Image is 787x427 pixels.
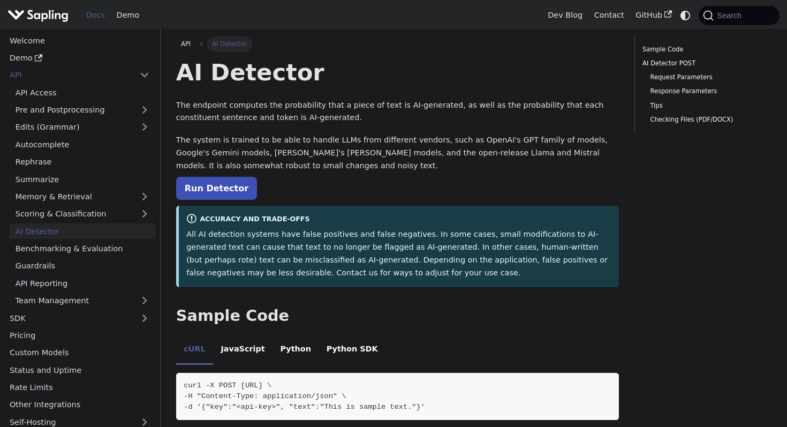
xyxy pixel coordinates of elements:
span: -d '{"key":"<api-key>", "text":"This is sample text."}' [184,403,425,411]
img: Sapling.ai [7,8,69,23]
a: API [176,36,196,51]
a: Checking Files (PDF/DOCX) [650,115,763,125]
a: Other Integrations [4,397,155,413]
a: AI Detector POST [642,58,768,69]
div: Accuracy and Trade-offs [186,213,611,226]
a: Response Parameters [650,86,763,96]
h1: AI Detector [176,58,619,87]
button: Search (Command+K) [699,6,779,25]
a: GitHub [630,7,677,24]
li: Python [273,335,319,365]
button: Switch between dark and light mode (currently system mode) [678,8,693,23]
li: JavaScript [213,335,273,365]
span: API [181,40,191,48]
p: The system is trained to be able to handle LLMs from different vendors, such as OpenAI's GPT fami... [176,134,619,172]
button: Expand sidebar category 'SDK' [134,310,155,326]
a: API Reporting [10,275,155,291]
a: SDK [4,310,134,326]
li: Python SDK [319,335,385,365]
h2: Sample Code [176,306,619,326]
a: Team Management [10,293,155,309]
p: All AI detection systems have false positives and false negatives. In some cases, small modificat... [186,228,611,279]
a: Rephrase [10,154,155,170]
a: Run Detector [176,177,257,200]
a: Guardrails [10,258,155,274]
span: AI Detector [207,36,252,51]
a: Sample Code [642,44,768,55]
a: AI Detector [10,223,155,239]
span: curl -X POST [URL] \ [184,381,271,389]
a: API [4,68,134,83]
li: cURL [176,335,213,365]
a: Sapling.aiSapling.ai [7,8,72,23]
a: Edits (Grammar) [10,119,155,135]
a: API Access [10,85,155,100]
a: Request Parameters [650,72,763,83]
a: Demo [4,50,155,66]
a: Tips [650,101,763,111]
a: Summarize [10,171,155,187]
span: -H "Content-Type: application/json" \ [184,392,346,400]
p: The endpoint computes the probability that a piece of text is AI-generated, as well as the probab... [176,99,619,125]
a: Custom Models [4,345,155,361]
a: Autocomplete [10,137,155,152]
button: Collapse sidebar category 'API' [134,68,155,83]
a: Memory & Retrieval [10,189,155,205]
a: Pre and Postprocessing [10,102,155,118]
a: Demo [111,7,145,24]
a: Docs [80,7,111,24]
a: Status and Uptime [4,362,155,378]
span: Search [714,11,748,20]
a: Pricing [4,328,155,343]
a: Dev Blog [542,7,588,24]
nav: Breadcrumbs [176,36,619,51]
a: Contact [588,7,630,24]
a: Benchmarking & Evaluation [10,241,155,257]
a: Welcome [4,33,155,48]
a: Scoring & Classification [10,206,155,222]
a: Rate Limits [4,380,155,395]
